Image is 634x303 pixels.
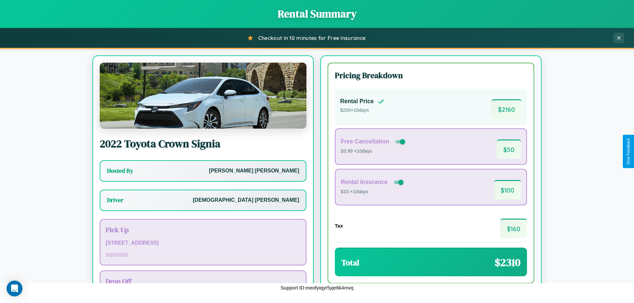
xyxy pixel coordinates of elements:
span: $ 100 [494,180,521,199]
div: Give Feedback [626,138,631,165]
span: $ 2310 [495,255,520,270]
span: Checkout in 10 minutes for Free Insurance [258,35,366,41]
h2: 2022 Toyota Crown Signia [100,136,306,151]
h3: Pricing Breakdown [335,70,527,81]
p: [STREET_ADDRESS] [106,238,300,248]
p: [DEMOGRAPHIC_DATA] [PERSON_NAME] [193,196,299,205]
h4: Tax [335,223,343,228]
p: Support ID: meofyiqyr5yje6k4mvq [281,283,354,292]
p: [PERSON_NAME] [PERSON_NAME] [209,166,299,176]
h4: Rental Price [340,98,374,105]
h4: Rental Insurance [341,179,388,186]
img: Toyota Crown Signia [100,63,306,129]
h3: Pick Up [106,225,300,234]
div: Open Intercom Messenger [7,281,22,296]
h3: Hosted By [107,167,133,175]
h3: Drop Off [106,276,300,286]
p: $ 200 × 10 days [340,106,384,115]
h4: Free Cancellation [341,138,389,145]
span: $ 160 [500,219,527,238]
span: $ 50 [497,139,521,159]
p: $3.99 × 10 days [341,147,406,156]
h1: Rental Summary [7,7,627,21]
span: $ 2160 [491,99,522,119]
h3: Driver [107,196,123,204]
p: $10 × 10 days [341,188,405,196]
h3: Total [341,257,359,268]
p: 3 / 20 / 2026 [106,250,300,259]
